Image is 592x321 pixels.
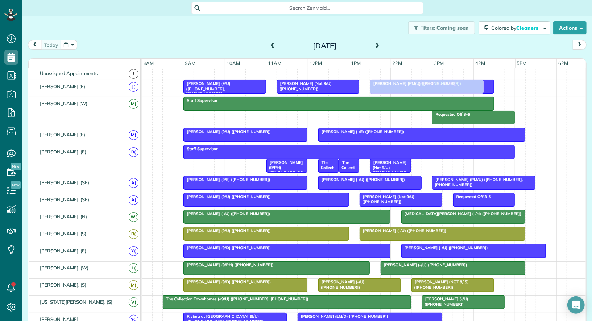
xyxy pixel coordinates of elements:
span: V( [129,297,138,307]
span: 6pm [557,60,570,66]
span: Filters: [420,25,435,31]
span: M( [129,99,138,109]
span: [PERSON_NAME] (9/D) ([PHONE_NUMBER]) [183,279,271,284]
span: ! [129,69,138,79]
span: 10am [225,60,241,66]
button: today [41,40,61,50]
span: [PERSON_NAME] (9/U) ([PHONE_NUMBER]) [183,129,271,134]
span: [PERSON_NAME] (E) [38,132,87,137]
span: 2pm [391,60,404,66]
span: Requested Off 3-5 [432,112,471,117]
span: [PERSON_NAME] (9/E) ([PHONE_NUMBER]) [183,177,270,182]
span: The Collection Townhomes (<9/U) ([PHONE_NUMBER], [PHONE_NUMBER]) [339,160,357,222]
span: Cleaners [516,25,539,31]
span: [PERSON_NAME] (-/U) ([PHONE_NUMBER]) [422,296,468,306]
span: M( [129,280,138,290]
span: [PERSON_NAME]. (N) [38,214,88,219]
span: [PERSON_NAME] (PM/U) ([PHONE_NUMBER], [PHONE_NUMBER]) [432,177,523,187]
span: [PERSON_NAME] (-/U) ([PHONE_NUMBER]) [318,279,365,289]
span: M( [129,130,138,140]
span: [PERSON_NAME] (9/U) ([PHONE_NUMBER]) [183,194,271,199]
span: 8am [142,60,156,66]
span: [PERSON_NAME]. (S) [38,282,88,288]
span: [PERSON_NAME] (-/U) ([PHONE_NUMBER]) [318,177,405,182]
span: Staff Supervisor [183,146,218,151]
span: [PERSON_NAME] (9/U) ([PHONE_NUMBER], [PHONE_NUMBER]) [183,81,231,96]
span: A( [129,195,138,205]
span: The Collection Townhomes (<9/U) ([PHONE_NUMBER], [PHONE_NUMBER]) [318,160,336,222]
span: [PERSON_NAME] (-/U) ([PHONE_NUMBER]) [183,211,270,216]
span: Unassigned Appointments [38,70,99,76]
span: [PERSON_NAME]. (SE) [38,180,91,185]
span: [PERSON_NAME]. (W) [38,265,90,271]
span: [PERSON_NAME] (9/D) ([PHONE_NUMBER]) [183,245,271,250]
button: Actions [553,21,587,34]
span: [US_STATE][PERSON_NAME]. (S) [38,299,114,305]
span: [PERSON_NAME]. (E) [38,248,88,254]
span: New [11,181,21,189]
span: J( [129,82,138,92]
span: Staff Supervisor [183,98,218,103]
span: [PERSON_NAME] (9/U) ([PHONE_NUMBER]) [183,228,271,233]
span: Colored by [491,25,541,31]
span: The Collection Townhomes (<9/U) ([PHONE_NUMBER], [PHONE_NUMBER]) [162,296,309,301]
button: Colored byCleaners [479,21,550,34]
span: [PERSON_NAME] (E) [38,83,87,89]
span: [PERSON_NAME] (-/U) ([PHONE_NUMBER]) [370,81,457,86]
span: [PERSON_NAME] (W) [38,100,89,106]
span: [PERSON_NAME]. (S) [38,231,88,236]
span: [PERSON_NAME] (Not 9/U) ([PHONE_NUMBER]) [370,160,407,181]
span: B( [129,147,138,157]
span: Y( [129,246,138,256]
span: [PERSON_NAME] (9/PH) ([PHONE_NUMBER]) [183,262,274,267]
span: 12pm [308,60,324,66]
h2: [DATE] [280,42,370,50]
span: 5pm [516,60,528,66]
span: W( [129,212,138,222]
span: [PERSON_NAME] (-/U) ([PHONE_NUMBER]) [380,262,468,267]
span: 1pm [349,60,362,66]
span: [PERSON_NAME]. (SE) [38,197,91,202]
span: [PERSON_NAME] (-/U) ([PHONE_NUMBER]) [359,228,447,233]
span: Requested Off 3-5 [453,194,492,199]
span: [PERSON_NAME] (Not 9/U) ([PHONE_NUMBER]) [277,81,332,91]
button: prev [28,40,42,50]
span: Coming soon [436,25,469,31]
span: 11am [266,60,283,66]
span: [PERSON_NAME]. (E) [38,149,88,155]
span: [MEDICAL_DATA][PERSON_NAME] (-/N) ([PHONE_NUMBER]) [401,211,522,216]
span: A( [129,178,138,188]
span: [PERSON_NAME] (-/E) ([PHONE_NUMBER]) [318,129,405,134]
span: [PERSON_NAME] (NOT 9/ S) ([PHONE_NUMBER]) [411,279,469,289]
span: L( [129,263,138,273]
button: next [573,40,587,50]
span: 4pm [474,60,487,66]
span: [PERSON_NAME] (9/PH) ([PHONE_NUMBER]) [266,160,303,181]
span: New [11,163,21,170]
span: [PERSON_NAME] (-/U) ([PHONE_NUMBER]) [401,245,488,250]
div: Open Intercom Messenger [567,296,585,314]
span: 9am [183,60,197,66]
span: 3pm [432,60,445,66]
span: [PERSON_NAME] (LM/D) ([PHONE_NUMBER]) [297,314,389,319]
span: B( [129,229,138,239]
span: [PERSON_NAME] (Not 9/U) ([PHONE_NUMBER]) [359,194,414,204]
